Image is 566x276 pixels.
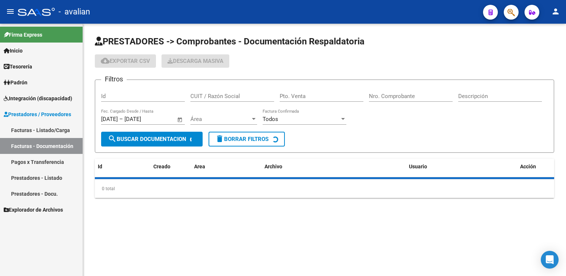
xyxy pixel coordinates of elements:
[262,159,406,175] datatable-header-cell: Archivo
[4,206,63,214] span: Explorador de Archivos
[551,7,560,16] mat-icon: person
[6,7,15,16] mat-icon: menu
[209,132,285,147] button: Borrar Filtros
[4,94,72,102] span: Integración (discapacidad)
[406,159,517,175] datatable-header-cell: Usuario
[95,159,124,175] datatable-header-cell: Id
[409,164,427,169] span: Usuario
[167,58,223,64] span: Descarga Masiva
[176,115,184,124] button: Open calendar
[95,54,156,68] button: Exportar CSV
[194,164,205,169] span: Area
[101,56,110,65] mat-icon: cloud_download
[264,164,282,169] span: Archivo
[215,134,224,143] mat-icon: delete
[541,251,559,269] div: Open Intercom Messenger
[520,164,536,169] span: Acción
[98,164,102,169] span: Id
[191,159,262,175] datatable-header-cell: Area
[517,159,554,175] datatable-header-cell: Acción
[119,116,123,122] span: –
[263,116,278,122] span: Todos
[4,63,32,71] span: Tesorería
[108,134,117,143] mat-icon: search
[124,116,160,122] input: Fecha fin
[59,4,90,20] span: - avalian
[101,132,203,147] button: Buscar Documentacion
[215,136,269,142] span: Borrar Filtros
[150,159,191,175] datatable-header-cell: Creado
[153,164,170,169] span: Creado
[190,116,250,122] span: Área
[95,36,364,47] span: PRESTADORES -> Comprobantes - Documentación Respaldatoria
[4,110,71,118] span: Prestadores / Proveedores
[108,136,186,142] span: Buscar Documentacion
[4,47,23,55] span: Inicio
[101,74,127,84] h3: Filtros
[101,116,118,122] input: Fecha inicio
[4,31,42,39] span: Firma Express
[101,58,150,64] span: Exportar CSV
[4,78,27,87] span: Padrón
[95,179,554,198] div: 0 total
[162,54,229,68] button: Descarga Masiva
[162,54,229,68] app-download-masive: Descarga masiva de comprobantes (adjuntos)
